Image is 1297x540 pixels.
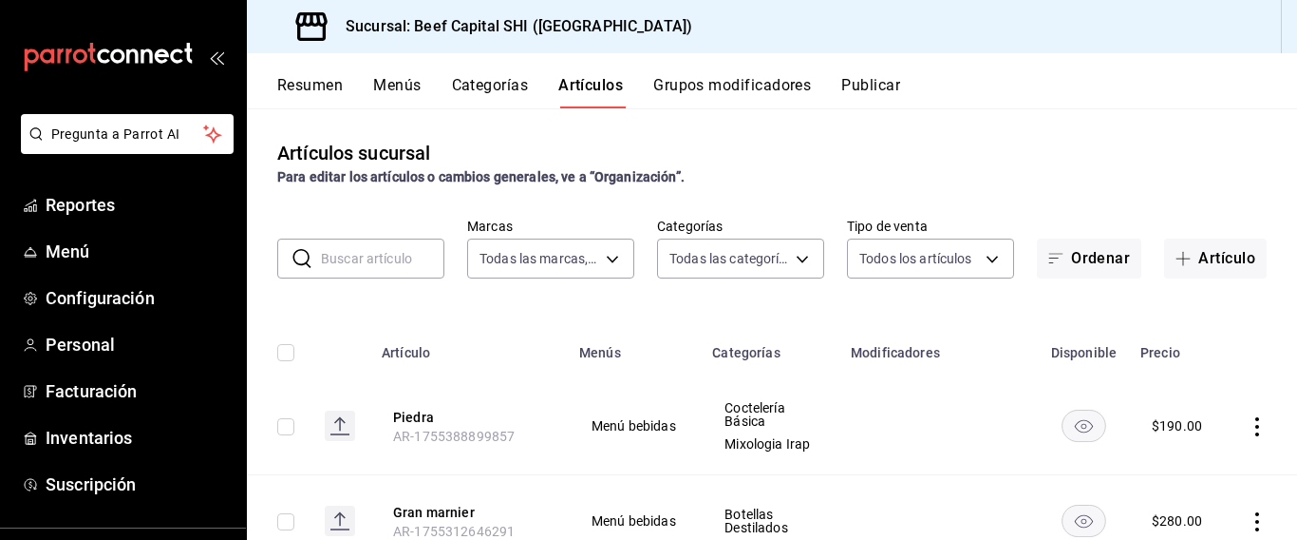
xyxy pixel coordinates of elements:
[1164,239,1267,279] button: Artículo
[669,249,789,268] span: Todas las categorías, Sin categoría
[1248,512,1267,531] button: actions
[46,239,231,264] span: Menú
[1062,410,1106,442] button: availability-product
[51,125,204,145] span: Pregunta a Parrot AI
[467,220,634,233] label: Marcas
[847,220,1014,233] label: Tipo de venta
[46,472,231,497] span: Suscripción
[653,76,811,108] button: Grupos modificadores
[1037,239,1141,279] button: Ordenar
[452,76,529,108] button: Categorías
[46,378,231,404] span: Facturación
[46,332,231,357] span: Personal
[21,114,234,154] button: Pregunta a Parrot AI
[393,429,515,444] span: AR-1755388899857
[479,249,599,268] span: Todas las marcas, Sin marca
[46,192,231,218] span: Reportes
[724,508,816,534] span: Botellas Destilados
[1062,505,1106,537] button: availability-product
[277,169,685,184] strong: Para editar los artículos o cambios generales, ve a “Organización”.
[1039,317,1129,377] th: Disponible
[209,49,224,65] button: open_drawer_menu
[859,249,972,268] span: Todos los artículos
[701,317,839,377] th: Categorías
[330,15,692,38] h3: Sucursal: Beef Capital SHI ([GEOGRAPHIC_DATA])
[13,138,234,158] a: Pregunta a Parrot AI
[277,139,430,167] div: Artículos sucursal
[46,425,231,451] span: Inventarios
[657,220,824,233] label: Categorías
[321,240,444,278] input: Buscar artículo
[592,419,677,433] span: Menú bebidas
[277,76,1297,108] div: navigation tabs
[1152,511,1202,530] div: $ 280.00
[558,76,623,108] button: Artículos
[841,76,900,108] button: Publicar
[46,285,231,311] span: Configuración
[277,76,343,108] button: Resumen
[1248,417,1267,436] button: actions
[393,408,545,427] button: edit-product-location
[373,76,421,108] button: Menús
[568,317,701,377] th: Menús
[724,437,816,451] span: Mixologia Irap
[839,317,1039,377] th: Modificadores
[592,514,677,528] span: Menú bebidas
[1129,317,1225,377] th: Precio
[393,503,545,522] button: edit-product-location
[1152,416,1202,435] div: $ 190.00
[370,317,568,377] th: Artículo
[724,401,816,428] span: Coctelería Básica
[393,524,515,539] span: AR-1755312646291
